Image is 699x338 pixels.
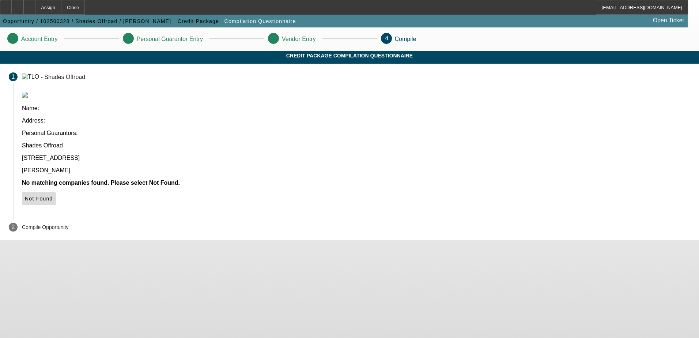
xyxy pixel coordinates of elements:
[22,105,690,112] p: Name:
[22,155,690,161] p: [STREET_ADDRESS]
[22,117,690,124] p: Address:
[223,15,298,28] button: Compilation Questionnaire
[395,36,416,42] p: Compile
[22,142,690,149] p: Shades Offroad
[22,192,56,205] button: Not Found
[282,36,316,42] p: Vendor Entry
[22,92,28,98] img: tlo.png
[650,14,687,27] a: Open Ticket
[21,36,58,42] p: Account Entry
[22,74,39,80] img: TLO
[224,18,296,24] span: Compilation Questionnaire
[12,224,15,230] span: 2
[176,15,221,28] button: Credit Package
[137,36,203,42] p: Personal Guarantor Entry
[12,74,15,80] span: 1
[22,130,690,136] p: Personal Guarantors:
[5,53,694,59] span: Credit Package Compilation Questionnaire
[22,224,69,230] p: Compile Opportunity
[3,18,171,24] span: Opportunity / 102500328 / Shades Offroad / [PERSON_NAME]
[25,196,53,202] span: Not Found
[385,35,389,41] span: 4
[41,74,86,80] div: - Shades Offroad
[22,180,180,186] b: No matching companies found. Please select Not Found.
[22,167,690,174] p: [PERSON_NAME]
[178,18,219,24] span: Credit Package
